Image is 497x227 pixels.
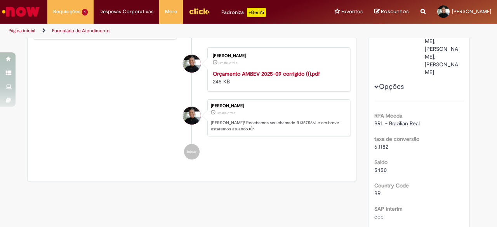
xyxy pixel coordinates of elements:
div: Padroniza [221,8,266,17]
a: Página inicial [9,28,35,34]
li: Tatiane Costa Dametto [33,99,350,137]
ul: Trilhas de página [6,24,325,38]
a: Formulário de Atendimento [52,28,109,34]
div: [PERSON_NAME] [211,104,346,108]
span: 6.1182 [374,143,388,150]
div: Tatiane Costa Dametto [183,107,201,125]
p: +GenAi [247,8,266,17]
span: [PERSON_NAME] [452,8,491,15]
span: Requisições [53,8,80,16]
a: Orçamento AMBEV 2025-09 corrigido (1).pdf [213,70,320,77]
span: Rascunhos [381,8,409,15]
b: Country Code [374,182,409,189]
b: taxa de conversão [374,135,419,142]
span: um dia atrás [217,111,235,115]
span: More [165,8,177,16]
b: RPA Moeda [374,112,402,119]
span: Favoritos [341,8,363,16]
div: [PERSON_NAME] [213,54,342,58]
b: SAP Interim [374,205,403,212]
span: BR [374,190,381,197]
span: BRL - Brazilian Real [374,120,420,127]
span: um dia atrás [219,61,237,65]
img: ServiceNow [1,4,41,19]
a: Rascunhos [374,8,409,16]
div: Tatiane Costa Dametto [183,55,201,73]
p: [PERSON_NAME]! Recebemos seu chamado R13575661 e em breve estaremos atuando. [211,120,346,132]
time: 29/09/2025 10:20:52 [219,61,237,65]
div: 245 KB [213,70,342,85]
span: Despesas Corporativas [99,8,153,16]
span: 5450 [374,166,387,173]
b: Saldo [374,159,388,166]
span: ecc [374,213,384,220]
time: 29/09/2025 10:20:58 [217,111,235,115]
span: 1 [82,9,88,16]
img: click_logo_yellow_360x200.png [189,5,210,17]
